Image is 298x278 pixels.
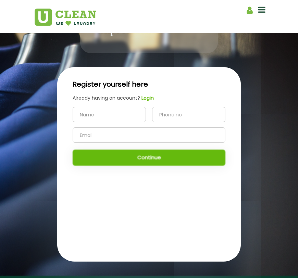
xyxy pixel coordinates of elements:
input: Name [73,107,146,122]
p: Register yourself here [73,79,148,89]
input: Email [73,127,225,143]
b: Login [141,94,154,101]
img: UClean Laundry and Dry Cleaning [35,9,96,26]
a: Login [140,94,154,102]
span: Already having an account? [73,94,140,101]
input: Phone no [152,107,225,122]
